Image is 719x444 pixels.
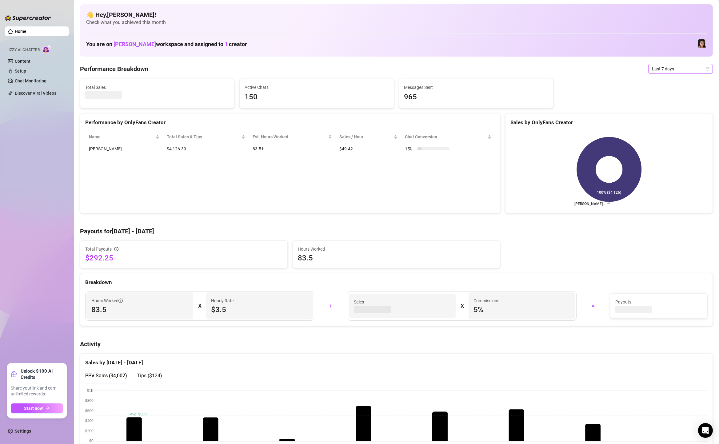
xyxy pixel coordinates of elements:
[80,65,148,73] h4: Performance Breakdown
[298,253,495,263] span: 83.5
[473,305,570,315] span: 5 %
[85,118,495,127] div: Performance by OnlyFans Creator
[11,385,63,397] span: Share your link and earn unlimited rewards
[401,131,495,143] th: Chat Conversion
[11,403,63,413] button: Start nowarrow-right
[15,429,31,434] a: Settings
[86,19,707,26] span: Check what you achieved this month
[15,69,26,73] a: Setup
[336,143,401,155] td: $49.42
[574,202,605,206] text: [PERSON_NAME]…
[339,133,393,140] span: Sales / Hour
[21,368,63,380] strong: Unlock $100 AI Credits
[15,29,26,34] a: Home
[298,246,495,252] span: Hours Worked
[405,133,486,140] span: Chat Conversion
[706,67,709,71] span: calendar
[85,253,282,263] span: $292.25
[24,406,43,411] span: Start now
[9,47,40,53] span: Izzy AI Chatter
[15,78,46,83] a: Chat Monitoring
[85,84,229,91] span: Total Sales
[85,246,112,252] span: Total Payouts
[580,301,606,311] div: =
[86,10,707,19] h4: 👋 Hey, [PERSON_NAME] !
[91,305,188,315] span: 83.5
[615,299,702,305] span: Payouts
[118,299,123,303] span: info-circle
[46,406,50,410] span: arrow-right
[167,133,241,140] span: Total Sales & Tips
[5,15,51,21] img: logo-BBDzfeDw.svg
[15,91,56,96] a: Discover Viral Videos
[85,143,163,155] td: [PERSON_NAME]…
[85,354,708,367] div: Sales by [DATE] - [DATE]
[253,133,327,140] div: Est. Hours Worked
[114,41,156,47] span: [PERSON_NAME]
[318,301,344,311] div: +
[114,247,118,251] span: info-circle
[89,133,154,140] span: Name
[85,131,163,143] th: Name
[405,145,415,152] span: 15 %
[86,41,247,48] h1: You are on workspace and assigned to creator
[198,301,201,311] div: X
[163,131,249,143] th: Total Sales & Tips
[404,91,548,103] span: 965
[698,39,706,48] img: Luna
[354,299,451,305] span: Sales
[225,41,228,47] span: 1
[211,297,234,304] article: Hourly Rate
[85,373,127,379] span: PPV Sales ( $4,002 )
[652,64,709,73] span: Last 7 days
[698,423,713,438] div: Open Intercom Messenger
[137,373,162,379] span: Tips ( $124 )
[163,143,249,155] td: $4,126.39
[510,118,708,127] div: Sales by OnlyFans Creator
[245,84,389,91] span: Active Chats
[461,301,464,311] div: X
[336,131,401,143] th: Sales / Hour
[245,91,389,103] span: 150
[249,143,336,155] td: 83.5 h
[15,59,30,64] a: Content
[211,305,308,315] span: $3.5
[80,227,713,236] h4: Payouts for [DATE] - [DATE]
[80,340,713,348] h4: Activity
[42,45,52,54] img: AI Chatter
[85,278,708,287] div: Breakdown
[11,371,17,377] span: gift
[404,84,548,91] span: Messages Sent
[473,297,499,304] article: Commissions
[91,297,123,304] span: Hours Worked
